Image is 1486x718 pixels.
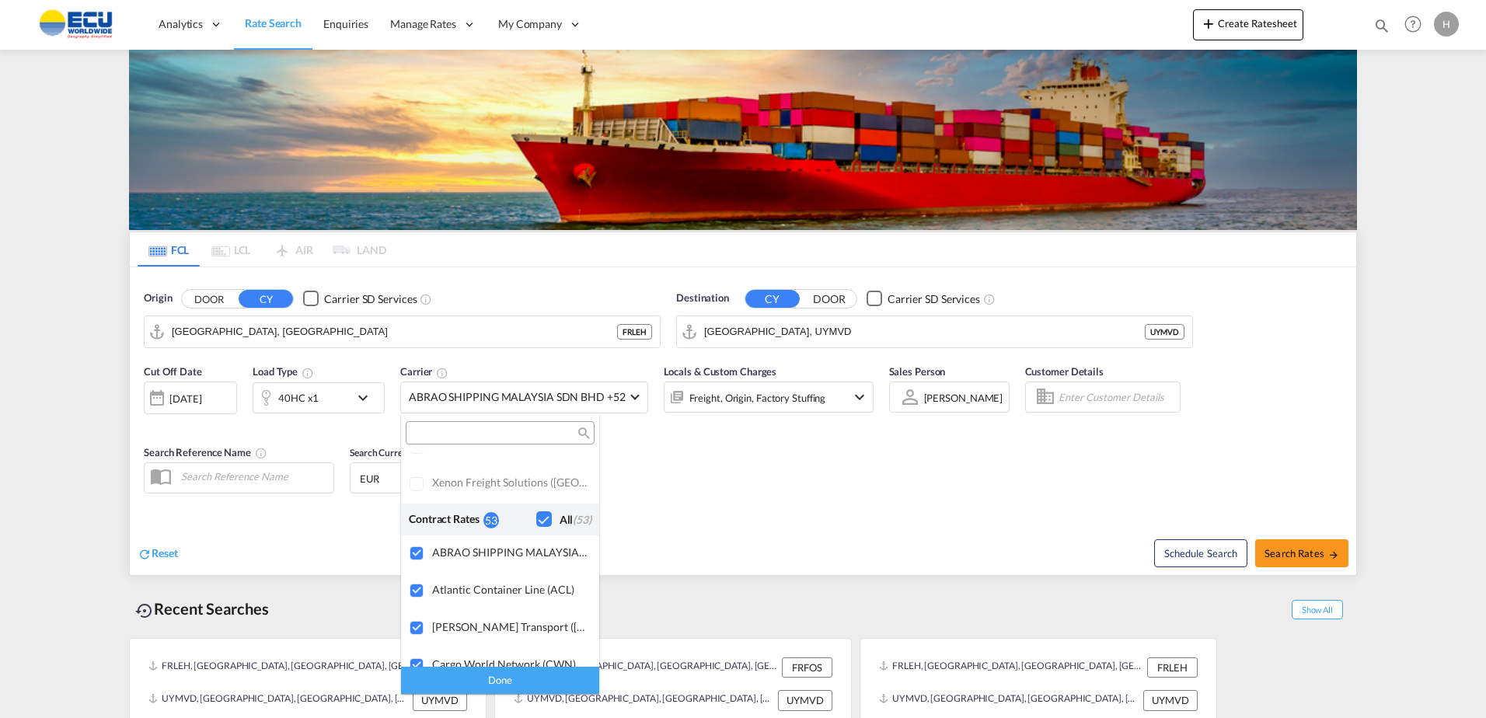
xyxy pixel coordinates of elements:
div: All [560,512,591,528]
div: [PERSON_NAME] Transport ([GEOGRAPHIC_DATA]) | Direct [432,620,587,633]
div: Xenon Freight Solutions ([GEOGRAPHIC_DATA]) | API [432,476,587,490]
div: Cargo World Network (CWN) [432,657,587,671]
div: Atlantic Container Line (ACL) [432,583,587,596]
div: 53 [483,512,499,528]
md-icon: icon-magnify [577,427,588,439]
md-checkbox: Checkbox No Ink [536,511,591,528]
div: Contract Rates [409,511,483,528]
span: (53) [573,513,591,526]
div: Done [401,667,599,694]
div: ABRAO SHIPPING MALAYSIA SDN BHD [432,545,587,559]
